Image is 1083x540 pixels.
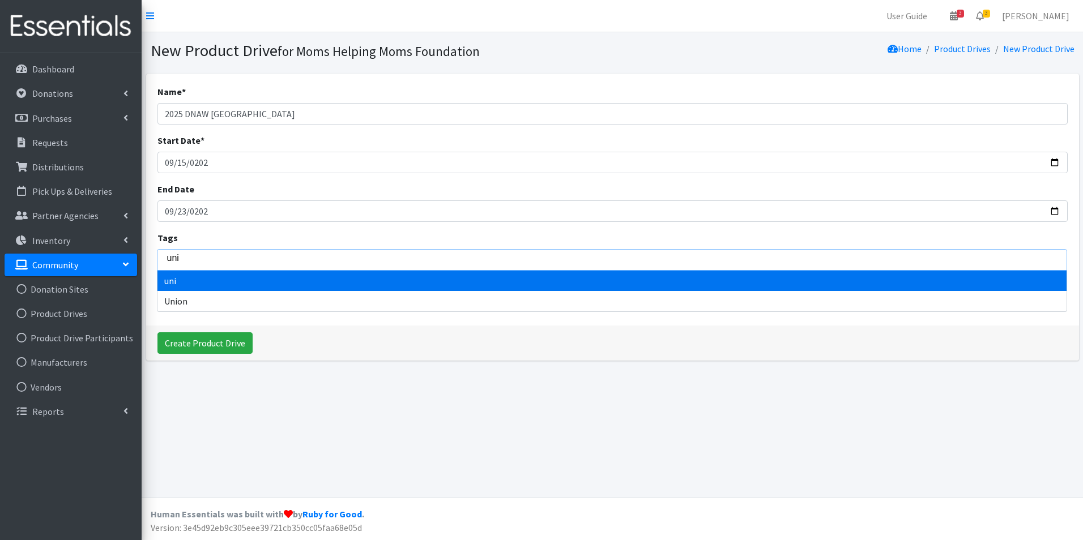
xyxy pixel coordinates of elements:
h1: New Product Drive [151,41,608,61]
a: Donation Sites [5,278,137,301]
p: Donations [32,88,73,99]
a: Reports [5,400,137,423]
a: New Product Drive [1003,43,1075,54]
a: Ruby for Good [302,508,362,520]
input: Create Product Drive [157,332,253,354]
a: Partner Agencies [5,204,137,227]
a: 3 [941,5,967,27]
p: Pick Ups & Deliveries [32,186,112,197]
a: Donations [5,82,137,105]
a: Distributions [5,156,137,178]
label: Name [157,85,186,98]
p: Requests [32,137,68,148]
input: Add a tag [167,253,1073,263]
span: Version: 3e45d92eb9c305eee39721cb350cc05faa68e05d [151,522,362,533]
a: Product Drives [934,43,991,54]
a: User Guide [877,5,936,27]
span: 3 [983,10,990,18]
abbr: required [182,86,186,97]
p: Distributions [32,161,84,173]
a: Dashboard [5,58,137,80]
label: Start Date [157,134,204,147]
a: Pick Ups & Deliveries [5,180,137,203]
a: [PERSON_NAME] [993,5,1078,27]
a: Home [888,43,922,54]
label: Tags [157,231,178,245]
p: Reports [32,406,64,417]
label: End Date [157,182,194,196]
a: Inventory [5,229,137,252]
p: Dashboard [32,63,74,75]
a: Requests [5,131,137,154]
p: Partner Agencies [32,210,99,221]
p: Inventory [32,235,70,246]
li: uni [157,271,1067,291]
p: Community [32,259,78,271]
strong: Human Essentials was built with by . [151,508,364,520]
a: Manufacturers [5,351,137,374]
a: Product Drives [5,302,137,325]
abbr: required [201,135,204,146]
a: Product Drive Participants [5,327,137,349]
a: Community [5,254,137,276]
li: Union [157,291,1067,311]
p: Purchases [32,113,72,124]
a: Purchases [5,107,137,130]
small: for Moms Helping Moms Foundation [278,43,480,59]
a: 3 [967,5,993,27]
img: HumanEssentials [5,7,137,45]
a: Vendors [5,376,137,398]
span: 3 [957,10,964,18]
